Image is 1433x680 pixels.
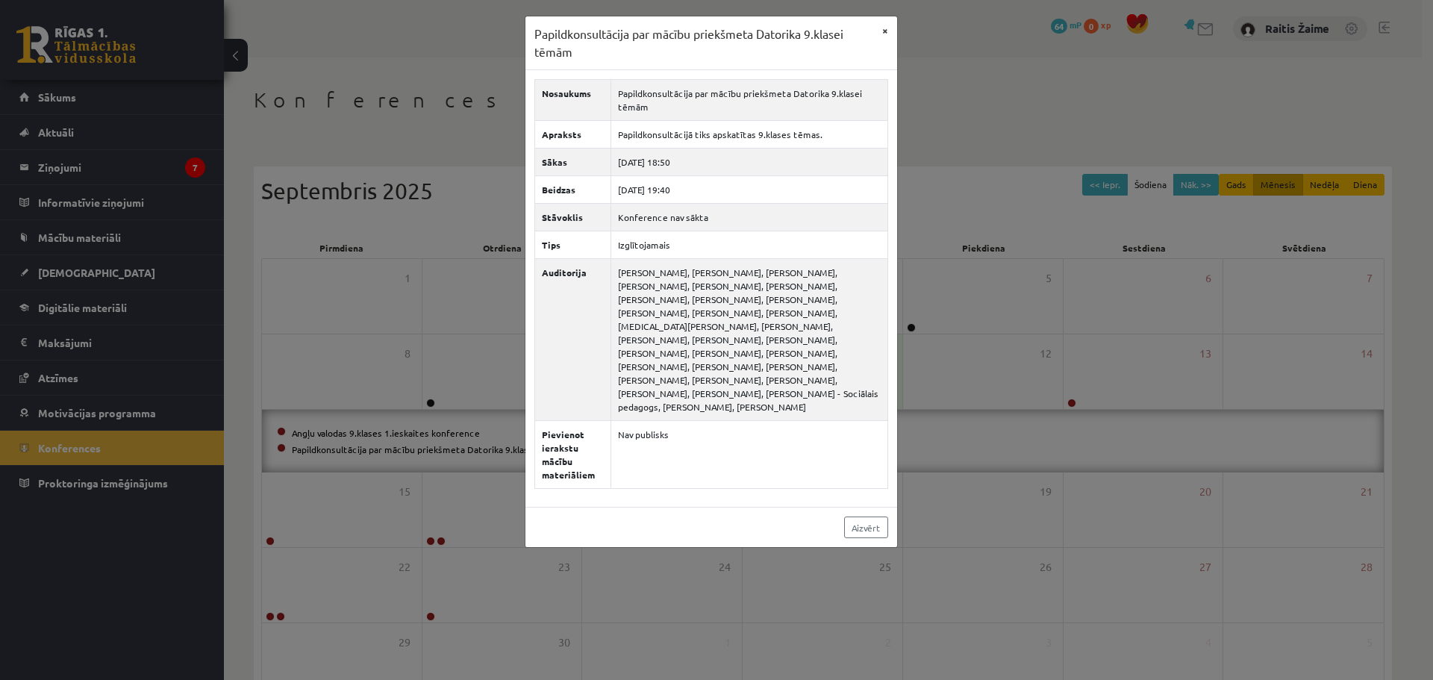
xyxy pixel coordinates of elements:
a: Aizvērt [844,517,888,538]
td: Papildkonsultācija par mācību priekšmeta Datorika 9.klasei tēmām [611,80,887,121]
th: Beidzas [534,176,611,204]
th: Auditorija [534,259,611,421]
th: Nosaukums [534,80,611,121]
td: Izglītojamais [611,231,887,259]
h3: Papildkonsultācija par mācību priekšmeta Datorika 9.klasei tēmām [534,25,873,60]
th: Apraksts [534,121,611,149]
td: [DATE] 19:40 [611,176,887,204]
th: Tips [534,231,611,259]
th: Sākas [534,149,611,176]
td: Nav publisks [611,421,887,489]
td: Konference nav sākta [611,204,887,231]
th: Stāvoklis [534,204,611,231]
th: Pievienot ierakstu mācību materiāliem [534,421,611,489]
td: Papildkonsultācijā tiks apskatītas 9.klases tēmas. [611,121,887,149]
td: [DATE] 18:50 [611,149,887,176]
button: × [873,16,897,45]
td: [PERSON_NAME], [PERSON_NAME], [PERSON_NAME], [PERSON_NAME], [PERSON_NAME], [PERSON_NAME], [PERSON... [611,259,887,421]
